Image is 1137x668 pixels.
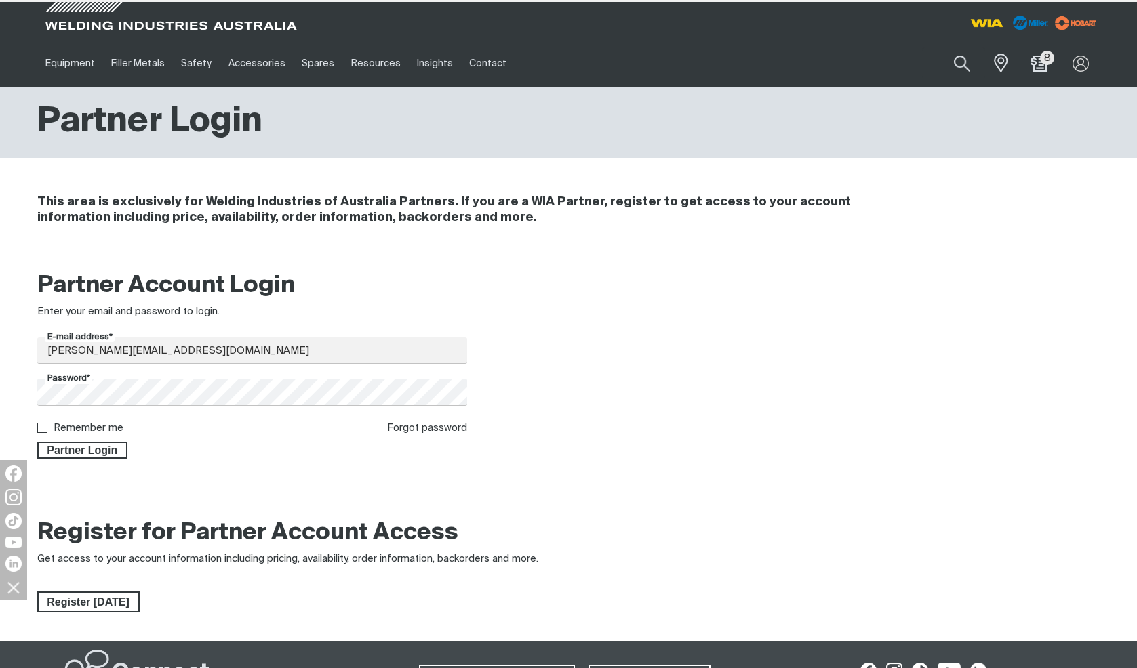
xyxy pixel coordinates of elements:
[2,576,25,599] img: hide socials
[409,40,461,87] a: Insights
[37,591,140,613] a: Register Today
[37,271,468,301] h2: Partner Account Login
[922,47,985,79] input: Product name or item number...
[220,40,294,87] a: Accessories
[5,556,22,572] img: LinkedIn
[103,40,173,87] a: Filler Metals
[173,40,220,87] a: Safety
[1051,13,1100,33] img: miller
[39,442,127,459] span: Partner Login
[37,304,468,320] div: Enter your email and password to login.
[294,40,342,87] a: Spares
[5,489,22,505] img: Instagram
[37,442,128,459] button: Partner Login
[37,40,103,87] a: Equipment
[342,40,408,87] a: Resources
[387,423,467,433] a: Forgot password
[37,194,919,226] h4: This area is exclusively for Welding Industries of Australia Partners. If you are a WIA Partner, ...
[39,591,138,613] span: Register [DATE]
[461,40,515,87] a: Contact
[37,40,835,87] nav: Main
[5,465,22,482] img: Facebook
[37,100,262,144] h1: Partner Login
[939,47,985,79] button: Search products
[37,554,538,564] span: Get access to your account information including pricing, availability, order information, backor...
[5,537,22,548] img: YouTube
[37,518,458,548] h2: Register for Partner Account Access
[54,423,123,433] label: Remember me
[5,513,22,529] img: TikTok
